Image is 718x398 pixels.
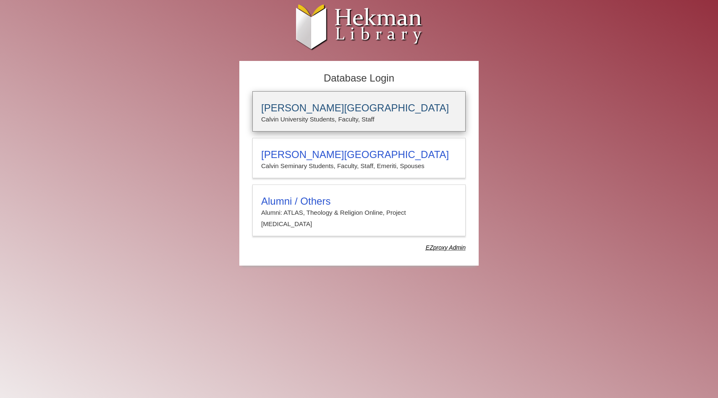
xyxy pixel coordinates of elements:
[261,114,457,125] p: Calvin University Students, Faculty, Staff
[248,70,470,87] h2: Database Login
[426,244,466,251] dfn: Use Alumni login
[261,195,457,229] summary: Alumni / OthersAlumni: ATLAS, Theology & Religion Online, Project [MEDICAL_DATA]
[261,102,457,114] h3: [PERSON_NAME][GEOGRAPHIC_DATA]
[261,149,457,161] h3: [PERSON_NAME][GEOGRAPHIC_DATA]
[261,207,457,229] p: Alumni: ATLAS, Theology & Religion Online, Project [MEDICAL_DATA]
[252,91,466,132] a: [PERSON_NAME][GEOGRAPHIC_DATA]Calvin University Students, Faculty, Staff
[261,161,457,171] p: Calvin Seminary Students, Faculty, Staff, Emeriti, Spouses
[252,138,466,178] a: [PERSON_NAME][GEOGRAPHIC_DATA]Calvin Seminary Students, Faculty, Staff, Emeriti, Spouses
[261,195,457,207] h3: Alumni / Others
